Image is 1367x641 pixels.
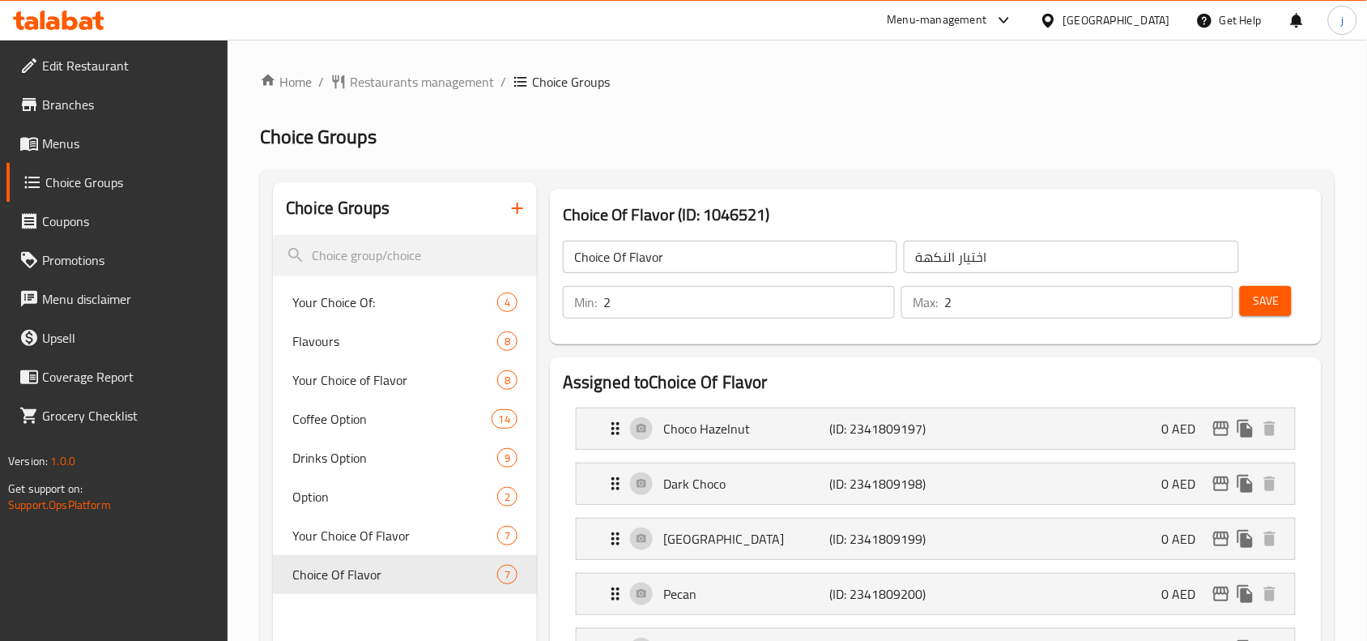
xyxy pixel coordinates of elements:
li: / [500,72,506,92]
span: Option [292,487,497,506]
div: Your Choice of Flavor8 [273,361,537,400]
div: Choices [497,448,517,468]
li: Expand [563,456,1309,511]
p: (ID: 2341809197) [829,419,940,438]
span: Upsell [42,328,215,348]
li: Expand [563,511,1309,566]
button: edit [1209,527,1233,551]
a: Menus [6,124,228,163]
a: Branches [6,85,228,124]
span: 4 [498,295,517,310]
div: Choices [497,526,517,545]
span: Promotions [42,250,215,270]
a: Coverage Report [6,357,228,396]
span: 14 [492,412,517,427]
p: 0 AED [1162,419,1209,438]
span: Branches [42,95,215,114]
span: Your Choice of Flavor [292,370,497,390]
span: Drinks Option [292,448,497,468]
div: Coffee Option14 [273,400,537,438]
button: delete [1258,527,1282,551]
div: Expand [577,574,1295,614]
div: Option2 [273,477,537,516]
input: search [273,235,537,276]
button: edit [1209,582,1233,606]
span: 7 [498,567,517,583]
a: Coupons [6,202,228,241]
button: edit [1209,472,1233,496]
div: Drinks Option9 [273,438,537,477]
div: Choices [497,331,517,351]
span: Restaurants management [350,72,494,92]
button: Save [1240,286,1292,316]
p: 0 AED [1162,474,1209,494]
div: Flavours8 [273,322,537,361]
p: Min: [574,293,597,312]
span: Get support on: [8,478,83,499]
a: Home [260,72,312,92]
p: (ID: 2341809200) [829,584,940,604]
div: Your Choice Of Flavor7 [273,516,537,555]
button: delete [1258,417,1282,441]
div: [GEOGRAPHIC_DATA] [1063,11,1170,29]
span: Your Choice Of Flavor [292,526,497,545]
div: Expand [577,519,1295,559]
button: duplicate [1233,582,1258,606]
p: (ID: 2341809198) [829,474,940,494]
div: Menu-management [888,11,987,30]
div: Choices [497,293,517,312]
li: Expand [563,566,1309,622]
span: Edit Restaurant [42,56,215,75]
a: Menu disclaimer [6,280,228,318]
button: delete [1258,582,1282,606]
span: 2 [498,489,517,505]
p: Choco Hazelnut [663,419,829,438]
div: Your Choice Of:4 [273,283,537,322]
a: Grocery Checklist [6,396,228,435]
span: Menu disclaimer [42,289,215,309]
span: Coupons [42,212,215,231]
p: [GEOGRAPHIC_DATA] [663,529,829,549]
a: Upsell [6,318,228,357]
span: Choice Groups [45,173,215,192]
a: Restaurants management [330,72,494,92]
span: Choice Of Flavor [292,565,497,584]
h2: Choice Groups [286,196,390,220]
nav: breadcrumb [260,72,1335,92]
p: Dark Choco [663,474,829,494]
button: edit [1209,417,1233,441]
span: 8 [498,373,517,388]
span: Choice Groups [532,72,610,92]
div: Choices [497,565,517,584]
p: Pecan [663,584,829,604]
div: Expand [577,408,1295,449]
span: Coffee Option [292,409,491,429]
li: / [318,72,324,92]
h2: Assigned to Choice Of Flavor [563,370,1309,395]
span: 8 [498,334,517,349]
h3: Choice Of Flavor (ID: 1046521) [563,202,1309,228]
a: Support.OpsPlatform [8,494,111,515]
p: 0 AED [1162,584,1209,604]
span: 9 [498,451,517,466]
span: Menus [42,134,215,153]
span: Flavours [292,331,497,351]
div: Choices [492,409,517,429]
span: 7 [498,528,517,544]
p: (ID: 2341809199) [829,529,940,549]
a: Edit Restaurant [6,46,228,85]
p: Max: [913,293,938,312]
button: delete [1258,472,1282,496]
p: 0 AED [1162,529,1209,549]
span: Your Choice Of: [292,293,497,312]
div: Choices [497,487,517,506]
a: Choice Groups [6,163,228,202]
span: Save [1253,291,1279,311]
span: Coverage Report [42,367,215,387]
span: Version: [8,451,48,472]
button: duplicate [1233,472,1258,496]
div: Expand [577,464,1295,504]
span: Grocery Checklist [42,406,215,425]
button: duplicate [1233,527,1258,551]
span: j [1341,11,1344,29]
